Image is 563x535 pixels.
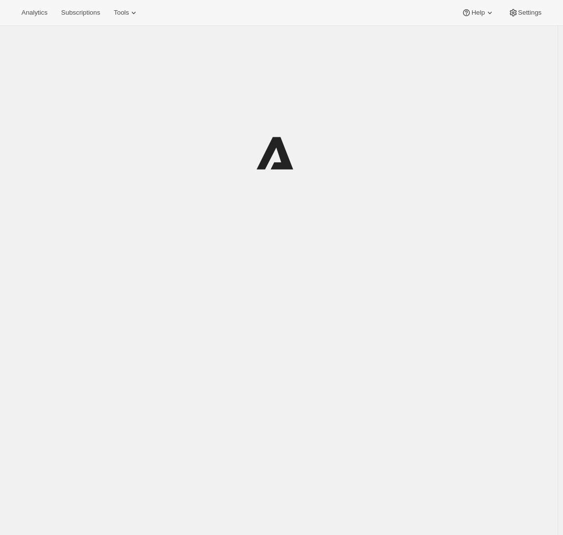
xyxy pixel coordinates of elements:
[471,9,484,17] span: Help
[55,6,106,20] button: Subscriptions
[21,9,47,17] span: Analytics
[503,6,547,20] button: Settings
[518,9,542,17] span: Settings
[16,6,53,20] button: Analytics
[108,6,144,20] button: Tools
[456,6,500,20] button: Help
[61,9,100,17] span: Subscriptions
[114,9,129,17] span: Tools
